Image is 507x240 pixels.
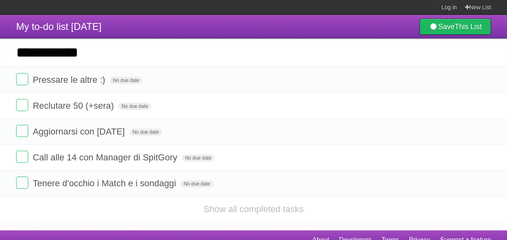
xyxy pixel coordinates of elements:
[16,73,28,85] label: Done
[33,75,107,85] span: Pressare le altre :)
[16,99,28,111] label: Done
[129,128,162,136] span: No due date
[16,125,28,137] label: Done
[442,125,457,138] label: Star task
[442,99,457,112] label: Star task
[182,154,215,162] span: No due date
[33,126,127,137] span: Aggiornarsi con [DATE]
[33,152,179,162] span: Call alle 14 con Manager di SpitGory
[455,23,482,31] b: This List
[33,178,178,188] span: Tenere d'occhio i Match e i sondaggi
[419,19,491,35] a: SaveThis List
[16,177,28,189] label: Done
[203,204,303,214] a: Show all completed tasks
[16,21,102,32] span: My to-do list [DATE]
[442,177,457,190] label: Star task
[33,101,116,111] span: Reclutare 50 (+sera)
[110,77,142,84] span: No due date
[180,180,213,187] span: No due date
[442,151,457,164] label: Star task
[118,103,151,110] span: No due date
[16,151,28,163] label: Done
[442,73,457,86] label: Star task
